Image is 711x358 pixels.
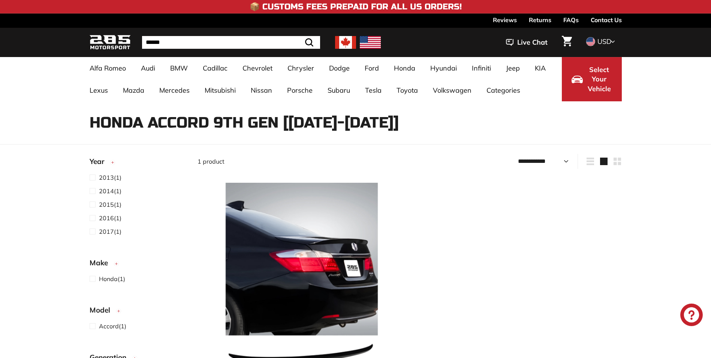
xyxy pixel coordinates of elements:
a: Toyota [389,79,425,101]
span: Make [90,257,114,268]
a: Audi [133,57,163,79]
a: Mazda [115,79,152,101]
span: (1) [99,200,121,209]
button: Select Your Vehicle [562,57,622,101]
span: (1) [99,214,121,223]
span: Live Chat [517,38,548,47]
a: Reviews [493,14,517,26]
a: Chevrolet [235,57,280,79]
a: Mitsubishi [197,79,243,101]
a: Lexus [82,79,115,101]
a: Infiniti [464,57,498,79]
a: Hyundai [423,57,464,79]
span: Model [90,305,116,316]
a: Contact Us [591,14,622,26]
span: 2016 [99,214,114,222]
a: Returns [529,14,551,26]
a: Alfa Romeo [82,57,133,79]
a: Mercedes [152,79,197,101]
a: Porsche [280,79,320,101]
inbox-online-store-chat: Shopify online store chat [678,304,705,328]
span: Accord [99,322,119,330]
span: Honda [99,275,118,283]
button: Live Chat [496,33,557,52]
img: Logo_285_Motorsport_areodynamics_components [90,34,131,51]
span: Year [90,156,110,167]
a: Jeep [498,57,527,79]
span: USD [597,37,611,46]
span: (1) [99,173,121,182]
input: Search [142,36,320,49]
span: 2014 [99,187,114,195]
h1: Honda Accord 9th Gen [[DATE]-[DATE]] [90,114,622,131]
span: (1) [99,227,121,236]
span: (1) [99,187,121,196]
span: (1) [99,274,125,283]
span: (1) [99,322,126,331]
span: 2015 [99,201,114,208]
a: Honda [386,57,423,79]
a: Tesla [358,79,389,101]
a: Nissan [243,79,280,101]
button: Year [90,154,186,173]
a: BMW [163,57,195,79]
h4: 📦 Customs Fees Prepaid for All US Orders! [250,2,462,11]
a: KIA [527,57,553,79]
a: FAQs [563,14,579,26]
a: Ford [357,57,386,79]
button: Model [90,302,186,321]
a: Dodge [322,57,357,79]
a: Cart [557,30,576,55]
a: Volkswagen [425,79,479,101]
span: Select Your Vehicle [587,65,612,94]
span: 2013 [99,174,114,181]
a: Categories [479,79,528,101]
a: Subaru [320,79,358,101]
div: 1 product [198,157,410,166]
a: Cadillac [195,57,235,79]
a: Chrysler [280,57,322,79]
button: Make [90,255,186,274]
span: 2017 [99,228,114,235]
